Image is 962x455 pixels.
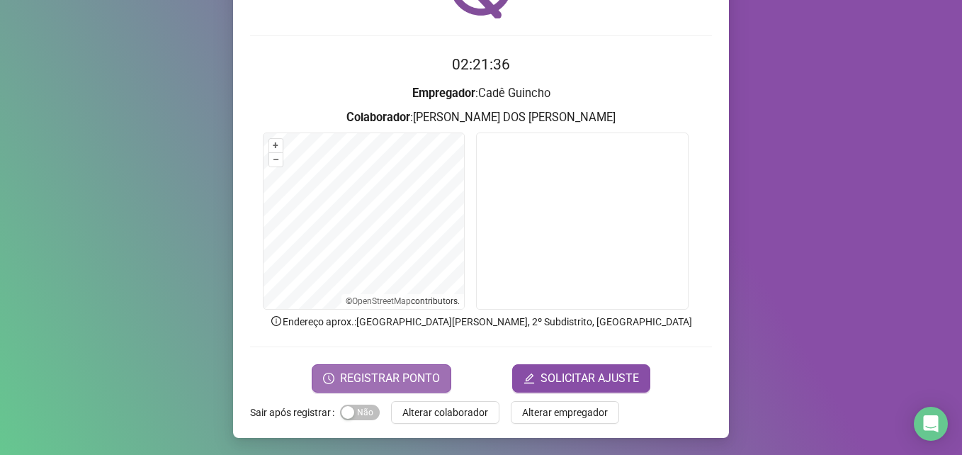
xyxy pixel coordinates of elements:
button: editSOLICITAR AJUSTE [512,364,650,393]
strong: Colaborador [346,111,410,124]
time: 02:21:36 [452,56,510,73]
button: Alterar colaborador [391,401,499,424]
label: Sair após registrar [250,401,340,424]
div: Open Intercom Messenger [914,407,948,441]
span: Alterar empregador [522,405,608,420]
p: Endereço aprox. : [GEOGRAPHIC_DATA][PERSON_NAME], 2º Subdistrito, [GEOGRAPHIC_DATA] [250,314,712,330]
span: info-circle [270,315,283,327]
li: © contributors. [346,296,460,306]
span: SOLICITAR AJUSTE [541,370,639,387]
h3: : Cadê Guincho [250,84,712,103]
button: + [269,139,283,152]
a: OpenStreetMap [352,296,411,306]
span: REGISTRAR PONTO [340,370,440,387]
button: REGISTRAR PONTO [312,364,451,393]
span: Alterar colaborador [402,405,488,420]
button: – [269,153,283,167]
strong: Empregador [412,86,475,100]
h3: : [PERSON_NAME] DOS [PERSON_NAME] [250,108,712,127]
button: Alterar empregador [511,401,619,424]
span: edit [524,373,535,384]
span: clock-circle [323,373,334,384]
